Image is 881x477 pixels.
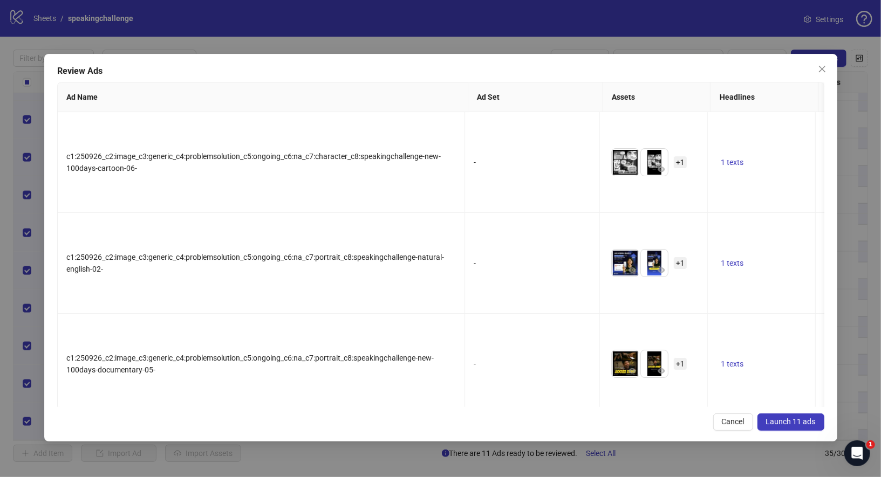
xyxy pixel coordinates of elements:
[641,149,668,176] img: Asset 2
[674,358,687,370] span: + 1
[658,367,665,375] span: eye
[655,163,668,176] button: Preview
[629,165,636,173] span: eye
[474,358,591,370] div: -
[824,156,856,169] button: 5 texts
[474,156,591,168] div: -
[58,82,468,112] th: Ad Name
[612,250,639,276] img: Asset 1
[655,364,668,377] button: Preview
[817,65,826,73] span: close
[716,357,748,370] button: 1 texts
[468,82,603,112] th: Ad Set
[629,266,636,274] span: eye
[658,266,665,274] span: eye
[474,257,591,269] div: -
[626,364,639,377] button: Preview
[824,357,856,370] button: 5 texts
[66,354,434,374] span: c1:250926_c2:image_c3:generic_c4:problemsolution_c5:ongoing_c6:na_c7:portrait_c8:speakingchalleng...
[629,367,636,375] span: eye
[713,413,753,431] button: Cancel
[612,350,639,377] img: Asset 1
[674,257,687,269] span: + 1
[641,350,668,377] img: Asset 2
[813,60,830,78] button: Close
[626,264,639,276] button: Preview
[716,257,748,269] button: 1 texts
[626,163,639,176] button: Preview
[711,82,819,112] th: Headlines
[766,417,815,426] span: Launch 11 ads
[721,259,743,267] span: 1 texts
[866,440,875,449] span: 1
[655,264,668,276] button: Preview
[612,149,639,176] img: Asset 1
[716,156,748,169] button: 1 texts
[844,440,870,466] iframe: Intercom live chat
[674,156,687,168] span: + 1
[721,360,743,368] span: 1 texts
[641,250,668,276] img: Asset 2
[757,413,824,431] button: Launch 11 ads
[721,417,744,426] span: Cancel
[57,65,824,78] div: Review Ads
[66,152,441,172] span: c1:250926_c2:image_c3:generic_c4:problemsolution_c5:ongoing_c6:na_c7:character_c8:speakingchallen...
[824,257,856,269] button: 5 texts
[721,158,743,167] span: 1 texts
[603,82,711,112] th: Assets
[658,165,665,173] span: eye
[66,253,444,273] span: c1:250926_c2:image_c3:generic_c4:problemsolution_c5:ongoing_c6:na_c7:portrait_c8:speakingchalleng...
